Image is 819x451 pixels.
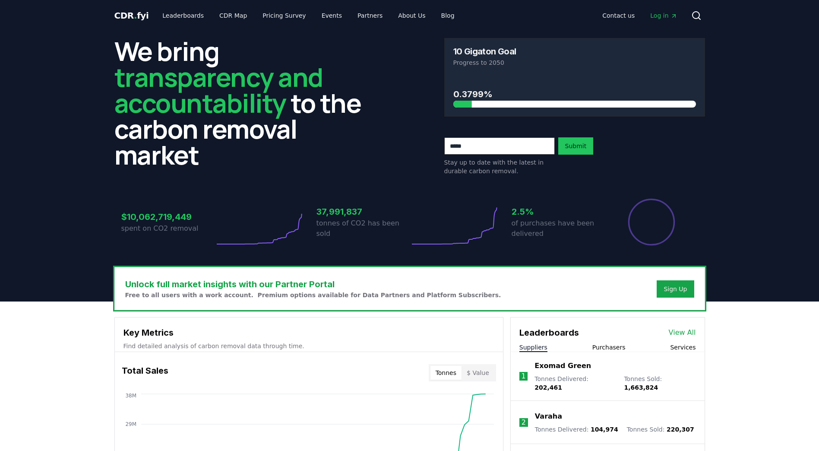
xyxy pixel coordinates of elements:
[453,47,516,56] h3: 10 Gigaton Goal
[351,8,389,23] a: Partners
[114,10,149,21] span: CDR fyi
[535,425,618,434] p: Tonnes Delivered :
[134,10,137,21] span: .
[125,291,501,299] p: Free to all users with a work account. Premium options available for Data Partners and Platform S...
[114,38,375,168] h2: We bring to the carbon removal market
[114,10,149,22] a: CDR.fyi
[256,8,313,23] a: Pricing Survey
[624,384,658,391] span: 1,663,824
[592,343,626,352] button: Purchasers
[123,326,494,339] h3: Key Metrics
[670,343,696,352] button: Services
[664,285,687,293] a: Sign Up
[434,8,462,23] a: Blog
[125,278,501,291] h3: Unlock full market insights with our Partner Portal
[669,327,696,338] a: View All
[121,210,215,223] h3: $10,062,719,449
[522,417,526,428] p: 2
[595,8,684,23] nav: Main
[462,366,494,380] button: $ Value
[512,205,605,218] h3: 2.5%
[595,8,642,23] a: Contact us
[624,375,696,392] p: Tonnes Sold :
[155,8,211,23] a: Leaderboards
[125,393,136,399] tspan: 38M
[155,8,461,23] nav: Main
[123,342,494,350] p: Find detailed analysis of carbon removal data through time.
[643,8,684,23] a: Log in
[512,218,605,239] p: of purchases have been delivered
[627,198,676,246] div: Percentage of sales delivered
[121,223,215,234] p: spent on CO2 removal
[316,218,410,239] p: tonnes of CO2 has been sold
[657,280,694,298] button: Sign Up
[444,158,555,175] p: Stay up to date with the latest in durable carbon removal.
[391,8,432,23] a: About Us
[627,425,694,434] p: Tonnes Sold :
[315,8,349,23] a: Events
[519,326,579,339] h3: Leaderboards
[519,343,547,352] button: Suppliers
[534,375,615,392] p: Tonnes Delivered :
[453,58,696,67] p: Progress to 2050
[558,137,594,155] button: Submit
[316,205,410,218] h3: 37,991,837
[591,426,618,433] span: 104,974
[122,364,168,381] h3: Total Sales
[114,59,323,121] span: transparency and accountability
[534,361,591,371] a: Exomad Green
[650,11,677,20] span: Log in
[667,426,694,433] span: 220,307
[534,384,562,391] span: 202,461
[535,411,562,422] a: Varaha
[125,421,136,427] tspan: 29M
[453,88,696,101] h3: 0.3799%
[521,371,525,381] p: 1
[430,366,462,380] button: Tonnes
[212,8,254,23] a: CDR Map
